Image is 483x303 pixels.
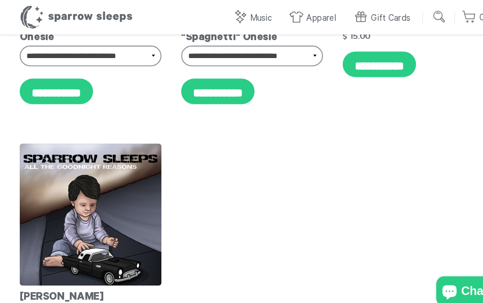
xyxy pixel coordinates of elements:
[19,274,155,293] div: [PERSON_NAME]
[412,7,431,25] input: Submit
[328,31,355,39] strong: $ 15.00
[19,138,155,274] img: Nickelback-AllTheGoodnightReasons-Cover_1_grande.png
[19,293,155,302] div: All the Goodnight Reasons
[415,265,475,295] inbox-online-store-chat: Shopify online store chat
[339,8,398,28] a: Gift Cards
[223,8,265,28] a: Music
[19,5,127,28] h1: Sparrow Sleeps
[277,8,327,28] a: Apparel
[442,7,464,27] a: 0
